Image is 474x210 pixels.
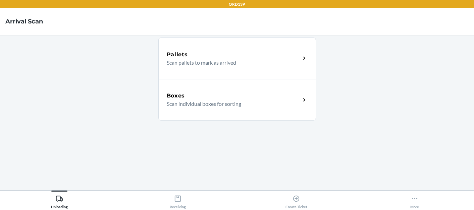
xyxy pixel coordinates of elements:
div: Create Ticket [285,192,307,209]
h4: Arrival Scan [5,17,43,26]
h5: Pallets [167,51,188,59]
button: Create Ticket [237,191,356,209]
p: ORD13P [229,1,245,7]
div: Receiving [170,192,186,209]
h5: Boxes [167,92,185,100]
a: PalletsScan pallets to mark as arrived [158,38,316,79]
div: Unloading [51,192,68,209]
p: Scan individual boxes for sorting [167,100,295,108]
div: More [410,192,419,209]
button: Receiving [118,191,237,209]
a: BoxesScan individual boxes for sorting [158,79,316,121]
button: More [356,191,474,209]
p: Scan pallets to mark as arrived [167,59,295,67]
